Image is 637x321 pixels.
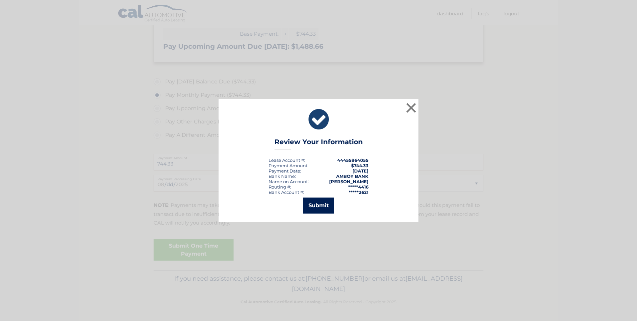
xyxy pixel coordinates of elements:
span: Payment Date [269,168,300,174]
h3: Review Your Information [275,138,363,149]
button: Submit [303,198,334,214]
strong: [PERSON_NAME] [329,179,368,184]
div: Name on Account: [269,179,309,184]
div: Bank Account #: [269,190,304,195]
div: Lease Account #: [269,157,305,163]
div: : [269,168,301,174]
span: $744.33 [351,163,368,168]
strong: 44455864055 [337,157,368,163]
div: Payment Amount: [269,163,309,168]
span: [DATE] [352,168,368,174]
div: Bank Name: [269,174,296,179]
strong: AMBOY BANK [336,174,368,179]
div: Routing #: [269,184,291,190]
button: × [404,101,418,114]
